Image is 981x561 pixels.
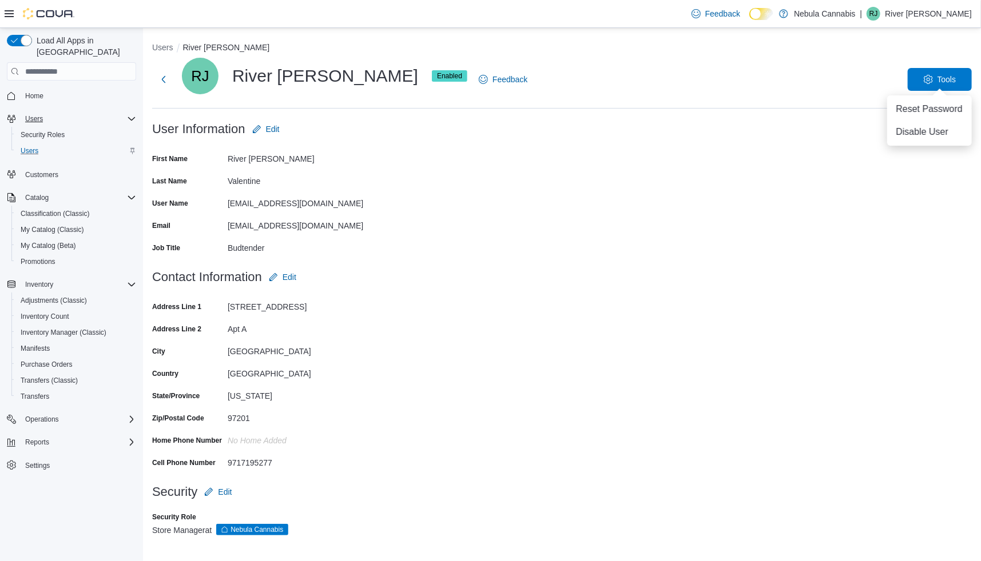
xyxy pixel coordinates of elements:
[21,168,63,182] a: Customers
[16,144,136,158] span: Users
[25,193,49,202] span: Catalog
[228,431,381,445] div: No Home added
[11,238,141,254] button: My Catalog (Beta)
[21,344,50,353] span: Manifests
[218,486,232,498] span: Edit
[25,91,43,101] span: Home
[152,243,180,253] label: Job Title
[11,143,141,159] button: Users
[228,409,381,423] div: 97201
[687,2,745,25] a: Feedback
[200,480,236,503] button: Edit
[152,302,201,311] label: Address Line 1
[152,414,204,423] label: Zip/Postal Code
[152,43,173,52] button: Users
[228,364,381,378] div: [GEOGRAPHIC_DATA]
[2,166,141,182] button: Customers
[228,172,381,186] div: Valentine
[11,388,141,404] button: Transfers
[21,392,49,401] span: Transfers
[228,342,381,356] div: [GEOGRAPHIC_DATA]
[32,35,136,58] span: Load All Apps in [GEOGRAPHIC_DATA]
[11,254,141,270] button: Promotions
[152,154,188,163] label: First Name
[892,123,968,141] button: Disable User
[21,209,90,218] span: Classification (Classic)
[16,255,60,269] a: Promotions
[21,257,55,266] span: Promotions
[228,387,381,400] div: [US_STATE]
[152,458,216,467] label: Cell Phone Number
[21,89,136,103] span: Home
[11,356,141,372] button: Purchase Orders
[21,112,136,126] span: Users
[21,458,136,472] span: Settings
[21,412,136,426] span: Operations
[437,71,462,81] span: Enabled
[21,360,73,369] span: Purchase Orders
[21,130,65,139] span: Security Roles
[21,459,54,472] a: Settings
[867,7,880,21] div: River Jane Valentine
[16,358,77,371] a: Purchase Orders
[869,7,878,21] span: RJ
[182,58,467,94] div: River [PERSON_NAME]
[16,310,74,323] a: Inventory Count
[231,524,283,535] span: Nebula Cannabis
[152,436,222,445] label: Home Phone Number
[11,372,141,388] button: Transfers (Classic)
[16,128,69,142] a: Security Roles
[7,83,136,503] nav: Complex example
[2,434,141,450] button: Reports
[2,411,141,427] button: Operations
[16,342,54,355] a: Manifests
[2,87,141,104] button: Home
[21,225,84,234] span: My Catalog (Classic)
[11,206,141,222] button: Classification (Classic)
[21,167,136,181] span: Customers
[16,144,43,158] a: Users
[16,390,54,403] a: Transfers
[860,7,863,21] p: |
[16,326,111,339] a: Inventory Manager (Classic)
[228,217,381,230] div: [EMAIL_ADDRESS][DOMAIN_NAME]
[21,112,47,126] button: Users
[16,255,136,269] span: Promotions
[16,374,82,387] a: Transfers (Classic)
[16,223,89,237] a: My Catalog (Classic)
[191,58,209,94] span: RJ
[474,68,532,91] a: Feedback
[2,277,141,292] button: Inventory
[21,278,136,291] span: Inventory
[25,114,43,123] span: Users
[16,128,136,142] span: Security Roles
[21,241,76,250] span: My Catalog (Beta)
[11,127,141,143] button: Security Roles
[16,223,136,237] span: My Catalog (Classic)
[23,8,74,19] img: Cova
[749,20,750,21] span: Dark Mode
[152,485,197,499] h3: Security
[432,70,467,82] span: Enabled
[21,89,48,103] a: Home
[16,310,136,323] span: Inventory Count
[152,221,170,230] label: Email
[152,122,245,136] h3: User Information
[892,100,968,118] button: Reset Password
[152,270,262,284] h3: Contact Information
[21,435,136,449] span: Reports
[283,271,296,283] span: Edit
[21,278,58,291] button: Inventory
[248,118,284,141] button: Edit
[16,358,136,371] span: Purchase Orders
[25,415,59,424] span: Operations
[493,74,527,85] span: Feedback
[11,292,141,308] button: Adjustments (Classic)
[152,324,201,334] label: Address Line 2
[21,296,87,305] span: Adjustments (Classic)
[705,8,740,19] span: Feedback
[16,207,94,221] a: Classification (Classic)
[25,461,50,470] span: Settings
[2,111,141,127] button: Users
[152,391,200,400] label: State/Province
